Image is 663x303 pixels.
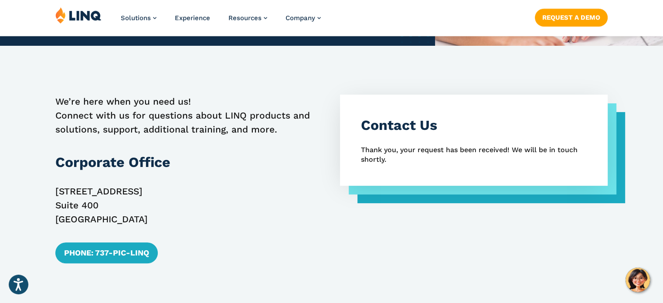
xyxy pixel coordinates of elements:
[121,14,156,22] a: Solutions
[55,7,102,24] img: LINQ | K‑12 Software
[55,95,323,136] p: We’re here when you need us! Connect with us for questions about LINQ products and solutions, sup...
[55,184,323,226] p: [STREET_ADDRESS] Suite 400 [GEOGRAPHIC_DATA]
[535,7,608,26] nav: Button Navigation
[535,9,608,26] a: Request a Demo
[121,14,151,22] span: Solutions
[175,14,210,22] a: Experience
[228,14,262,22] span: Resources
[55,153,323,172] h3: Corporate Office
[55,242,158,263] a: Phone: 737-PIC-LINQ
[228,14,267,22] a: Resources
[121,7,321,36] nav: Primary Navigation
[361,145,587,165] div: Thank you, your request has been received! We will be in touch shortly.
[286,14,321,22] a: Company
[286,14,315,22] span: Company
[626,268,650,292] button: Hello, have a question? Let’s chat.
[361,116,587,135] h3: Contact Us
